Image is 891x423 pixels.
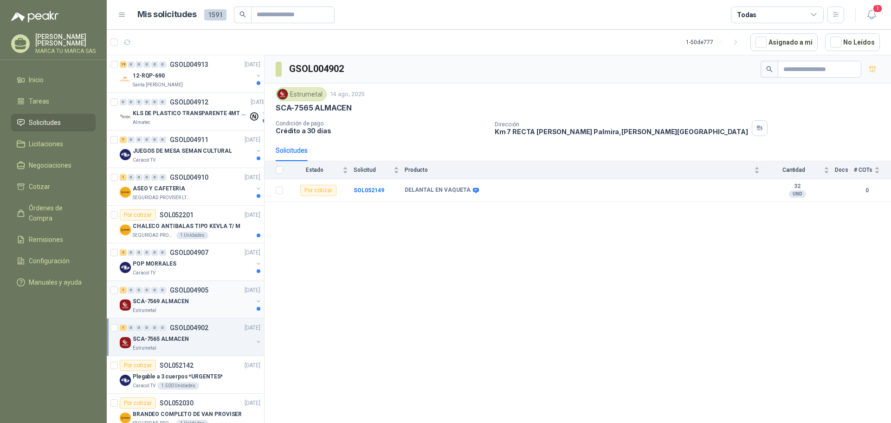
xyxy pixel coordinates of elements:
div: Por cotizar [120,360,156,371]
div: 1.500 Unidades [157,382,199,390]
div: 0 [151,249,158,256]
p: [DATE] [245,286,260,295]
p: SEGURIDAD PROVISER LTDA [133,232,174,239]
span: Estado [289,167,341,173]
p: Caracol TV [133,382,155,390]
div: 19 [120,61,127,68]
a: 0 0 0 0 0 0 GSOL004912[DATE] Company LogoKLS DE PLASTICO TRANSPARENTE 4MT CAL 4 Y CINTA TRAAlmatec [120,97,268,126]
a: 19 0 0 0 0 0 GSOL004913[DATE] Company Logo12-RQP-690Santa [PERSON_NAME] [120,59,262,89]
div: 1 - 50 de 777 [686,35,743,50]
p: Km 7 RECTA [PERSON_NAME] Palmira , [PERSON_NAME][GEOGRAPHIC_DATA] [495,128,748,136]
p: [DATE] [245,60,260,69]
p: Estrumetal [133,307,156,314]
span: Tareas [29,96,49,106]
div: 0 [128,287,135,293]
span: Solicitudes [29,117,61,128]
img: Company Logo [120,74,131,85]
img: Company Logo [120,375,131,386]
p: SCA-7565 ALMACEN [133,335,189,344]
div: 0 [128,325,135,331]
p: KLS DE PLASTICO TRANSPARENTE 4MT CAL 4 Y CINTA TRA [133,109,248,118]
a: Por cotizarSOL052142[DATE] Company LogoPlegable a 3 cuerpos *URGENTES*Caracol TV1.500 Unidades [107,356,264,394]
a: Solicitudes [11,114,96,131]
div: Por cotizar [120,209,156,221]
p: 14 ago, 2025 [330,90,365,99]
p: ASEO Y CAFETERIA [133,184,185,193]
div: 0 [159,61,166,68]
button: Asignado a mi [750,33,818,51]
div: Por cotizar [120,397,156,409]
span: Licitaciones [29,139,63,149]
span: # COTs [854,167,872,173]
a: 2 0 0 0 0 0 GSOL004907[DATE] Company LogoPOP MORRALESCaracol TV [120,247,262,277]
span: search [766,66,773,72]
div: 0 [136,61,142,68]
a: Configuración [11,252,96,270]
p: SOL052201 [160,212,194,218]
a: Remisiones [11,231,96,248]
button: 1 [863,7,880,23]
div: 0 [136,137,142,143]
p: Dirección [495,121,748,128]
div: 0 [151,61,158,68]
p: GSOL004911 [170,137,208,143]
b: DELANTAL EN VAQUETA [405,187,471,194]
p: [PERSON_NAME] [PERSON_NAME] [35,33,96,46]
span: Solicitud [354,167,392,173]
span: search [239,11,246,18]
p: SOL052142 [160,362,194,369]
p: GSOL004910 [170,174,208,181]
a: 1 0 0 0 0 0 GSOL004905[DATE] Company LogoSCA-7569 ALMACENEstrumetal [120,285,262,314]
p: [DATE] [245,173,260,182]
div: 0 [136,174,142,181]
p: GSOL004912 [170,99,208,105]
div: 0 [159,137,166,143]
div: 0 [159,287,166,293]
div: 0 [151,325,158,331]
span: 1591 [204,9,226,20]
img: Company Logo [120,149,131,160]
b: 32 [765,183,829,190]
img: Company Logo [278,89,288,99]
a: Cotizar [11,178,96,195]
div: 0 [143,61,150,68]
a: Inicio [11,71,96,89]
div: 0 [159,174,166,181]
p: [DATE] [245,361,260,370]
div: 1 Unidades [176,232,208,239]
p: [DATE] [245,211,260,220]
div: 0 [159,325,166,331]
a: Por cotizarSOL052201[DATE] Company LogoCHALECO ANTIBALAS TIPO KEVLA T/ MSEGURIDAD PROVISER LTDA1 ... [107,206,264,243]
p: GSOL004902 [170,325,208,331]
div: 0 [151,174,158,181]
div: 0 [151,287,158,293]
div: 0 [128,61,135,68]
p: Almatec [133,119,150,126]
a: SOL052149 [354,187,384,194]
a: Manuales y ayuda [11,273,96,291]
a: 1 0 0 0 0 0 GSOL004902[DATE] Company LogoSCA-7565 ALMACENEstrumetal [120,322,262,352]
img: Logo peakr [11,11,58,22]
p: [DATE] [245,399,260,408]
p: CHALECO ANTIBALAS TIPO KEVLA T/ M [133,222,240,231]
a: Licitaciones [11,135,96,153]
p: JUEGOS DE MESA SEMAN CULTURAL [133,147,232,156]
div: 0 [143,137,150,143]
div: 1 [120,287,127,293]
a: 7 0 0 0 0 0 GSOL004911[DATE] Company LogoJUEGOS DE MESA SEMAN CULTURALCaracol TV [120,134,262,164]
img: Company Logo [120,299,131,311]
p: Caracol TV [133,156,155,164]
th: Docs [835,161,854,179]
div: Solicitudes [276,145,308,156]
p: SEGURIDAD PROVISER LTDA [133,194,191,202]
th: Solicitud [354,161,405,179]
span: Producto [405,167,752,173]
p: SOL052030 [160,400,194,406]
p: MARCA TU MARCA SAS [35,48,96,54]
img: Company Logo [120,337,131,348]
div: Por cotizar [300,185,336,196]
p: BRANDEO COMPLETO DE VAN PROVISER [133,410,242,419]
div: 0 [151,137,158,143]
div: 0 [159,99,166,105]
div: 1 [120,325,127,331]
